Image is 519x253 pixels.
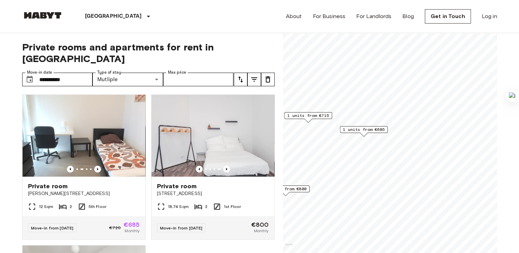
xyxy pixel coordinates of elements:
a: Mapbox logo [285,243,293,251]
button: Previous image [223,166,230,173]
span: Monthly [254,228,269,234]
span: €685 [124,222,140,228]
span: 1 units from €800 [265,186,306,192]
span: 2 [70,204,72,210]
button: tune [234,73,247,86]
a: About [286,12,302,20]
button: Previous image [196,166,203,173]
a: Log in [482,12,497,20]
span: [STREET_ADDRESS] [157,190,269,197]
a: Blog [402,12,414,20]
p: [GEOGRAPHIC_DATA] [85,12,142,20]
div: Map marker [284,112,332,123]
button: tune [247,73,261,86]
img: Habyt [22,12,63,19]
label: Type of stay [97,70,121,75]
a: Previous imagePrevious imagePrivate room[PERSON_NAME][STREET_ADDRESS]12 Sqm25th FloorMove-in from... [22,94,146,240]
span: 12 Sqm [39,204,54,210]
span: 18.74 Sqm [168,204,189,210]
span: Move-in from [DATE] [160,225,203,230]
button: Previous image [94,166,101,173]
a: Get in Touch [425,9,471,24]
span: Private room [157,182,197,190]
span: [PERSON_NAME][STREET_ADDRESS] [28,190,140,197]
label: Move-in date [27,70,52,75]
span: Private room [28,182,68,190]
span: 1 units from €715 [287,113,329,119]
span: 5th Floor [89,204,106,210]
div: Map marker [262,185,309,196]
span: 2 [205,204,207,210]
span: Monthly [125,228,140,234]
span: €800 [251,222,269,228]
button: Choose date, selected date is 1 Nov 2025 [23,73,37,86]
a: For Landlords [356,12,391,20]
div: Map marker [340,126,388,137]
div: Mutliple [92,73,163,86]
span: 1 units from €685 [343,126,385,133]
button: tune [261,73,275,86]
a: For Business [313,12,345,20]
label: Max price [168,70,186,75]
img: Marketing picture of unit DE-01-053-001-01H [152,95,274,177]
span: €720 [109,225,121,231]
span: 1st Floor [224,204,241,210]
img: Marketing picture of unit DE-01-302-013-01 [23,95,145,177]
span: Private rooms and apartments for rent in [GEOGRAPHIC_DATA] [22,41,275,64]
a: Previous imagePrevious imagePrivate room[STREET_ADDRESS]18.74 Sqm21st FloorMove-in from [DATE]€80... [151,94,275,240]
button: Previous image [67,166,74,173]
span: Move-in from [DATE] [31,225,74,230]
